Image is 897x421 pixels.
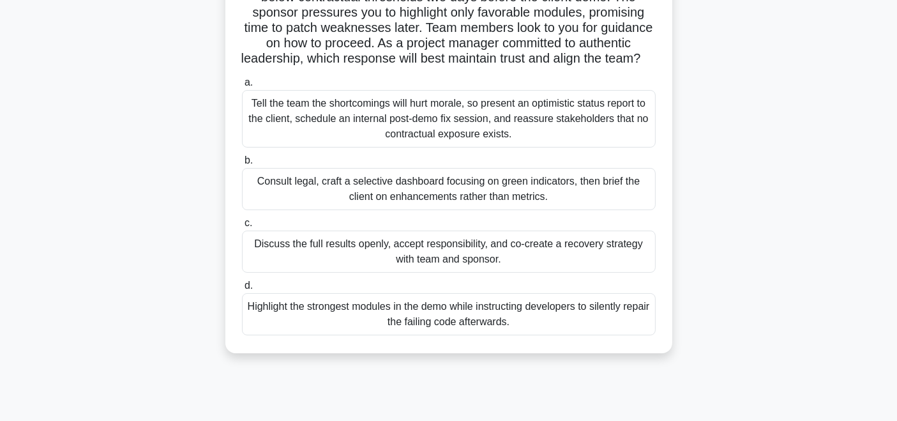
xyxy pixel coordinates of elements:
[242,90,656,148] div: Tell the team the shortcomings will hurt morale, so present an optimistic status report to the cl...
[245,280,253,291] span: d.
[245,77,253,88] span: a.
[242,293,656,335] div: Highlight the strongest modules in the demo while instructing developers to silently repair the f...
[242,168,656,210] div: Consult legal, craft a selective dashboard focusing on green indicators, then brief the client on...
[245,217,252,228] span: c.
[242,231,656,273] div: Discuss the full results openly, accept responsibility, and co-create a recovery strategy with te...
[245,155,253,165] span: b.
